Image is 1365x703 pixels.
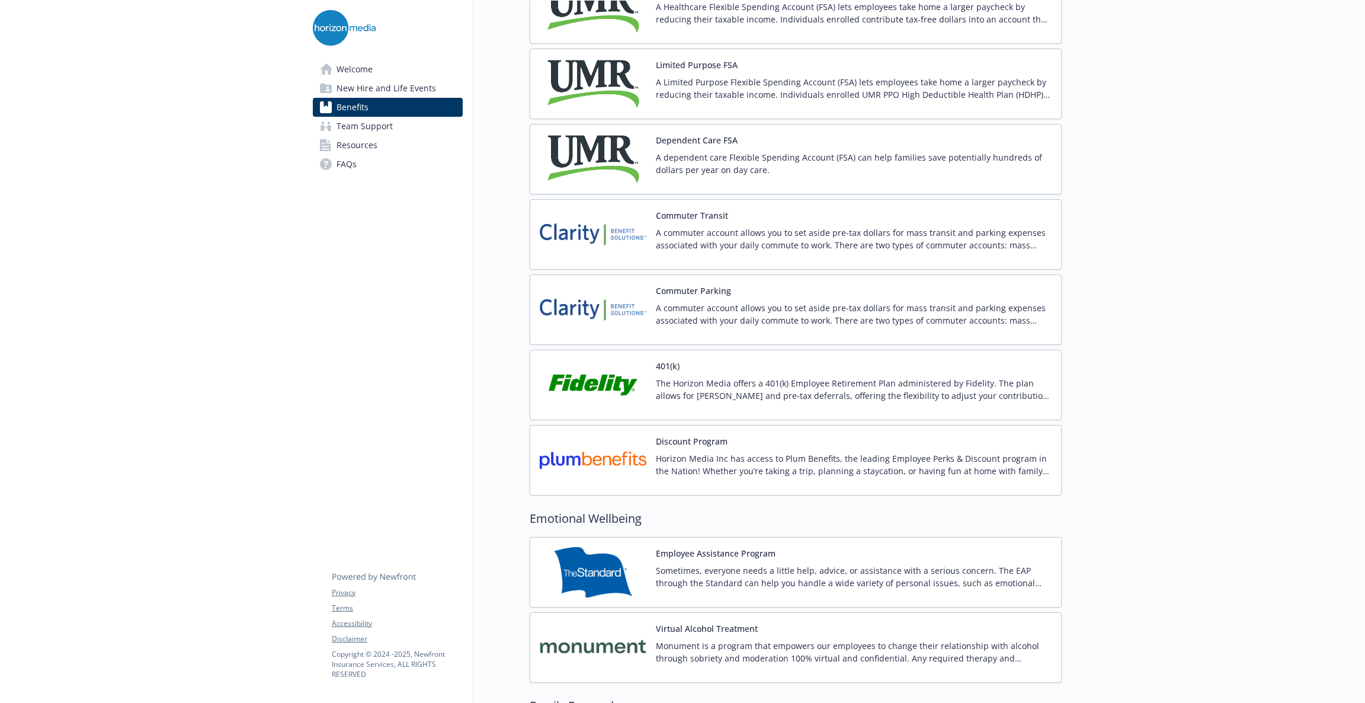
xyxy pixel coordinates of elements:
p: Sometimes, everyone needs a little help, advice, or assistance with a serious concern. The EAP th... [656,564,1052,589]
a: Accessibility [332,618,462,629]
p: A Limited Purpose Flexible Spending Account (FSA) lets employees take home a larger paycheck by r... [656,76,1052,101]
button: 401(k) [656,360,680,372]
h2: Emotional Wellbeing [530,510,1062,528]
img: plumbenefits carrier logo [540,435,646,485]
button: Commuter Transit [656,209,728,222]
img: Fidelity Investments carrier logo [540,360,646,410]
img: UMR carrier logo [540,59,646,109]
span: FAQs [337,155,357,174]
img: Standard Insurance Company carrier logo [540,547,646,597]
a: New Hire and Life Events [313,79,463,98]
p: A dependent care Flexible Spending Account (FSA) can help families save potentially hundreds of d... [656,151,1052,176]
p: Horizon Media Inc has access to Plum Benefits, the leading Employee Perks & Discount program in t... [656,452,1052,477]
button: Virtual Alcohol Treatment [656,622,758,635]
img: Monument carrier logo [540,622,646,673]
p: A commuter account allows you to set aside pre-tax dollars for mass transit and parking expenses ... [656,302,1052,327]
a: Privacy [332,587,462,598]
img: UMR carrier logo [540,134,646,184]
p: A commuter account allows you to set aside pre-tax dollars for mass transit and parking expenses ... [656,226,1052,251]
a: FAQs [313,155,463,174]
button: Commuter Parking [656,285,731,297]
a: Benefits [313,98,463,117]
a: Terms [332,603,462,613]
span: Team Support [337,117,393,136]
a: Resources [313,136,463,155]
p: Copyright © 2024 - 2025 , Newfront Insurance Services, ALL RIGHTS RESERVED [332,649,462,679]
span: Benefits [337,98,369,117]
span: Welcome [337,60,373,79]
span: New Hire and Life Events [337,79,436,98]
button: Dependent Care FSA [656,134,738,146]
img: Clarity Benefit Solutions carrier logo [540,209,646,260]
p: A Healthcare Flexible Spending Account (FSA) lets employees take home a larger paycheck by reduci... [656,1,1052,25]
p: The Horizon Media offers a 401(k) Employee Retirement Plan administered by Fidelity. The plan all... [656,377,1052,402]
a: Welcome [313,60,463,79]
button: Discount Program [656,435,728,448]
p: Monument is a program that empowers our employees to change their relationship with alcohol throu... [656,640,1052,664]
button: Limited Purpose FSA [656,59,738,71]
img: Clarity Benefit Solutions carrier logo [540,285,646,335]
a: Team Support [313,117,463,136]
a: Disclaimer [332,634,462,644]
span: Resources [337,136,377,155]
button: Employee Assistance Program [656,547,776,560]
